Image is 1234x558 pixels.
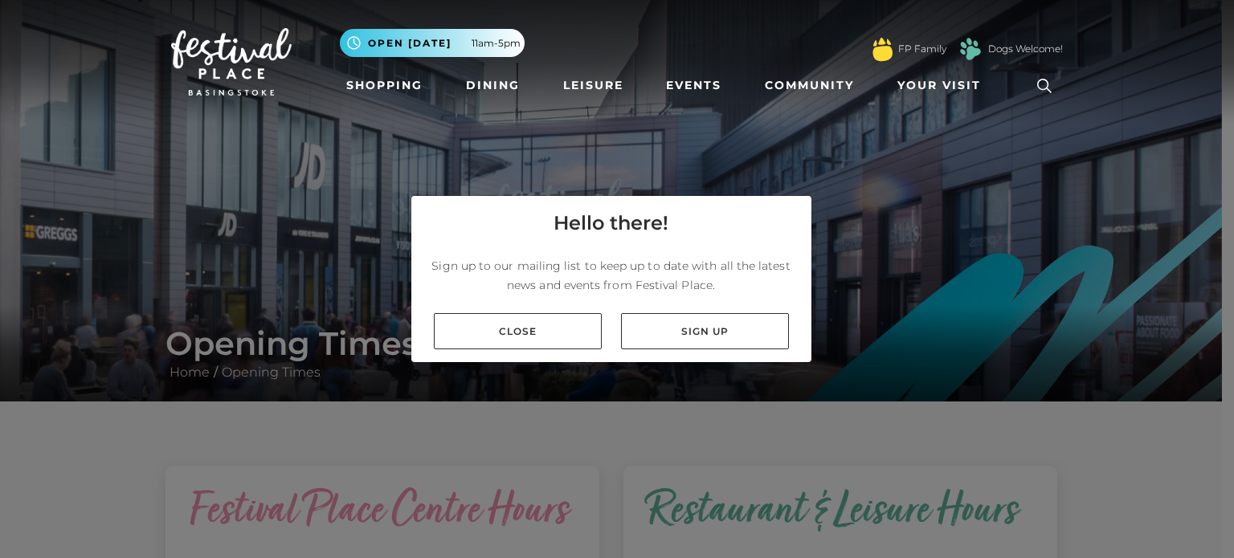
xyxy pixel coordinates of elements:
[758,71,860,100] a: Community
[988,42,1063,56] a: Dogs Welcome!
[340,71,429,100] a: Shopping
[621,313,789,349] a: Sign up
[472,36,521,51] span: 11am-5pm
[434,313,602,349] a: Close
[891,71,995,100] a: Your Visit
[557,71,630,100] a: Leisure
[171,28,292,96] img: Festival Place Logo
[340,29,525,57] button: Open [DATE] 11am-5pm
[424,256,799,295] p: Sign up to our mailing list to keep up to date with all the latest news and events from Festival ...
[460,71,526,100] a: Dining
[898,42,946,56] a: FP Family
[368,36,452,51] span: Open [DATE]
[554,209,668,238] h4: Hello there!
[660,71,728,100] a: Events
[897,77,981,94] span: Your Visit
